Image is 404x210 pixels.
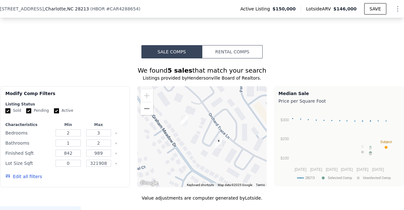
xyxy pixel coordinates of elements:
[115,132,117,135] button: Clear
[66,6,89,11] span: , NC 28213
[44,6,89,12] span: , Charlotte
[141,45,202,58] button: Sale Comps
[5,159,52,168] div: Lot Size Sqft
[187,183,214,187] button: Keyboard shortcuts
[26,108,31,113] input: Pending
[310,167,322,172] text: [DATE]
[240,6,272,12] span: Active Listing
[5,129,52,137] div: Bedrooms
[139,179,160,187] img: Google
[369,145,371,149] text: B
[178,113,190,129] div: 415 Orchard Trace Ln Apt 1
[363,176,391,180] text: Unselected Comp
[278,97,400,105] div: Price per Square Foot
[202,45,263,58] button: Rental Comps
[5,173,42,180] button: Edit all filters
[256,183,265,187] a: Terms (opens in new tab)
[5,102,124,107] div: Listing Status
[281,118,289,122] text: $300
[361,145,364,148] text: E
[341,167,353,172] text: [DATE]
[278,105,398,184] svg: A chart.
[326,167,338,172] text: [DATE]
[5,149,52,158] div: Finished Sqft
[213,135,225,151] div: 133 Orchard Trace Ln Apt 5
[5,108,21,113] label: Sold
[85,122,112,127] div: Max
[106,6,139,11] span: # CAR4288654
[391,3,404,15] button: Show Options
[90,6,140,12] div: ( )
[168,67,193,74] strong: 5 sales
[115,162,117,165] button: Clear
[272,6,296,12] span: $150,000
[372,167,384,172] text: [DATE]
[328,176,352,180] text: Selected Comp
[5,108,10,113] input: Sold
[369,147,372,150] text: D
[139,179,160,187] a: Open this area in Google Maps (opens a new window)
[54,108,73,113] label: Active
[333,6,357,11] span: $146,000
[26,108,49,113] label: Pending
[305,176,315,180] text: 28213
[5,139,52,147] div: Bathrooms
[357,167,369,172] text: [DATE]
[54,122,82,127] div: Min
[115,152,117,155] button: Clear
[295,167,307,172] text: [DATE]
[281,137,289,141] text: $200
[5,90,124,102] div: Modify Comp Filters
[281,156,289,160] text: $100
[115,142,117,145] button: Clear
[140,102,153,115] button: Zoom out
[306,6,333,12] span: Lotside ARV
[218,183,252,187] span: Map data ©2025 Google
[92,6,105,11] span: HBOR
[380,140,392,144] text: Subject
[364,3,386,15] button: SAVE
[54,108,59,113] input: Active
[140,89,153,102] button: Zoom in
[5,122,52,127] div: Characteristics
[278,90,400,97] div: Median Sale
